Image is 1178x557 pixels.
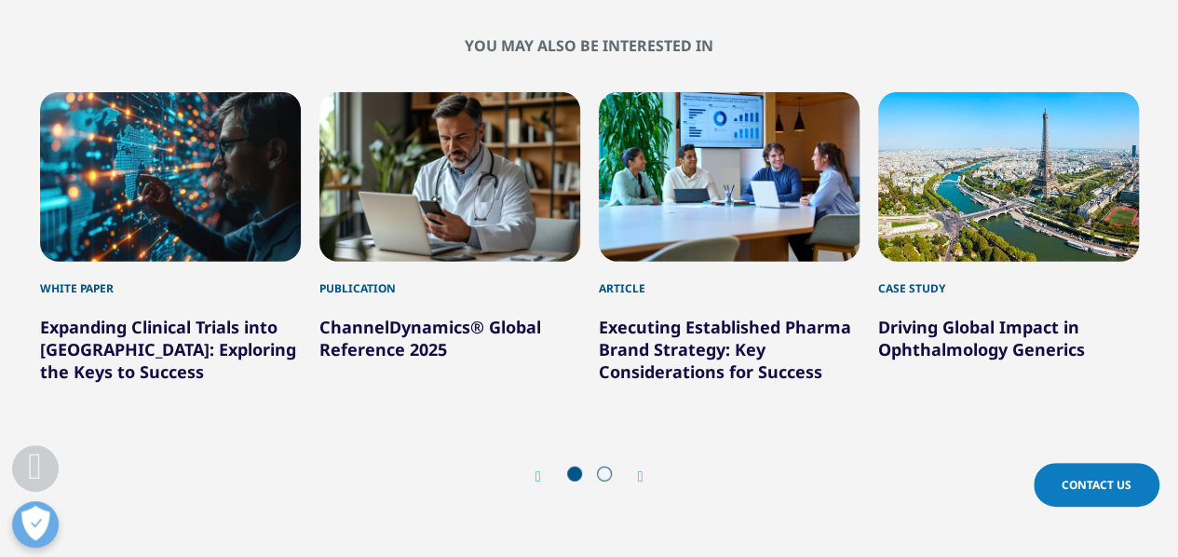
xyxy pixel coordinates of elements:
[878,316,1085,360] a: Driving Global Impact in Ophthalmology Generics
[319,316,541,360] a: ChannelDynamics® Global Reference 2025
[599,262,860,297] div: Article
[619,468,643,485] div: Next slide
[12,501,59,548] button: Open Preferences
[535,468,560,485] div: Previous slide
[878,92,1139,383] div: 4 / 6
[1034,463,1159,507] a: Contact Us
[1062,477,1131,493] span: Contact Us
[319,92,580,383] div: 2 / 6
[40,262,301,297] div: White Paper
[878,262,1139,297] div: Case Study
[40,36,1139,55] h2: You may also be interested in
[40,316,296,383] a: Expanding Clinical Trials into [GEOGRAPHIC_DATA]: Exploring the Keys to Success
[599,92,860,383] div: 3 / 6
[599,316,851,383] a: Executing Established Pharma Brand Strategy: Key Considerations for Success​
[40,92,301,383] div: 1 / 6
[319,262,580,297] div: Publication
